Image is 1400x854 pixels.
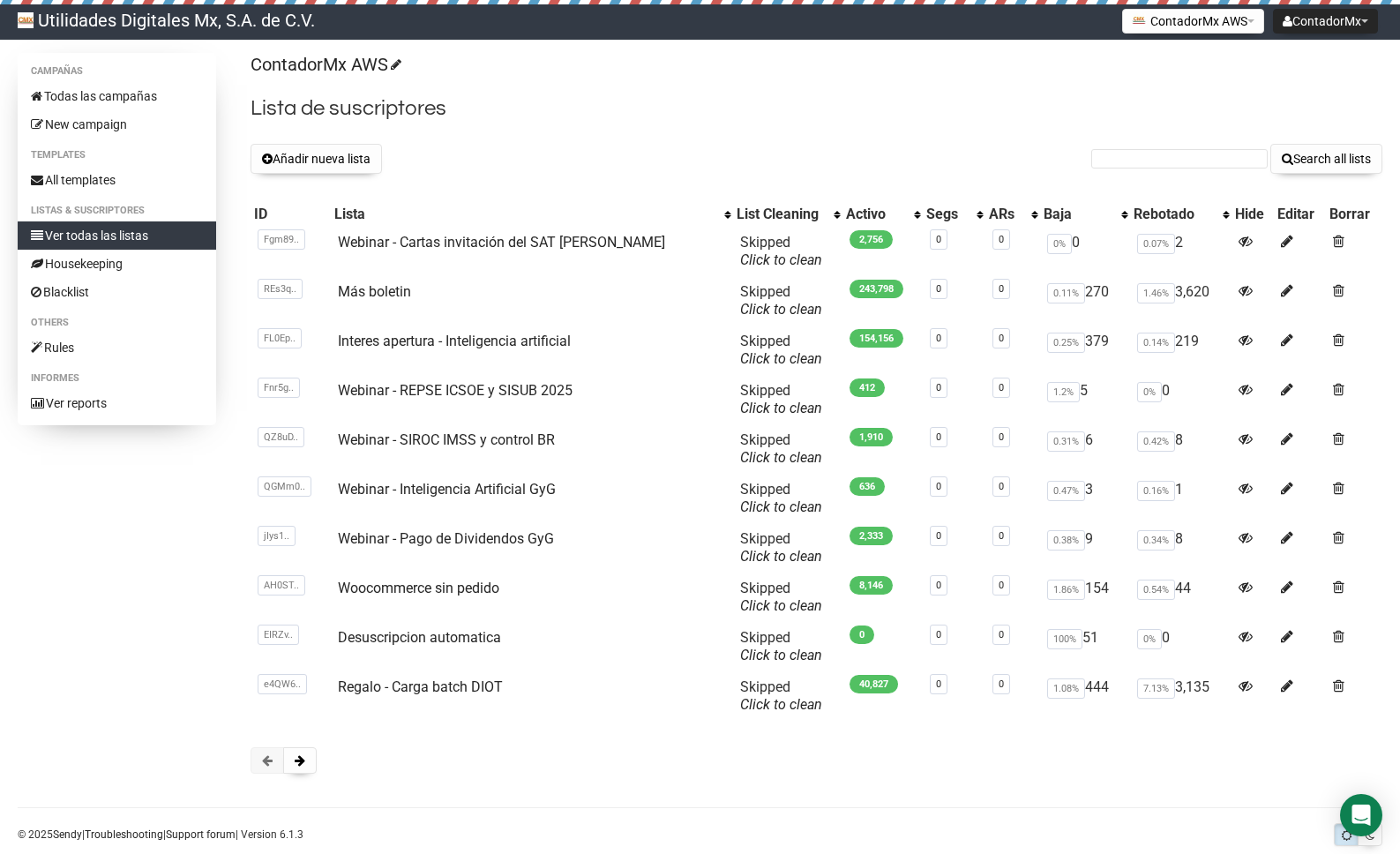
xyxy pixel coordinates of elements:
p: © 2025 | | | Version 6.1.3 [18,825,303,844]
td: 9 [1040,523,1129,573]
span: 2,333 [850,527,893,545]
td: 3 [1040,474,1129,523]
a: 0 [999,382,1004,393]
span: 40,827 [850,675,898,693]
span: 7.13% [1137,678,1175,699]
li: Campañas [18,61,216,82]
td: 0 [1040,227,1129,276]
span: 0.16% [1137,481,1175,501]
span: 0% [1137,629,1162,649]
a: Click to clean [740,449,822,466]
span: 100% [1047,629,1082,649]
span: Skipped [740,333,822,367]
span: QZ8uD.. [258,427,304,447]
a: Click to clean [740,400,822,416]
a: Click to clean [740,251,822,268]
span: EIRZv.. [258,625,299,645]
span: 243,798 [850,280,903,298]
a: Webinar - Inteligencia Artificial GyG [338,481,556,498]
span: 0 [850,626,874,644]
div: Baja [1044,206,1112,223]
a: 0 [936,382,941,393]
span: Skipped [740,382,822,416]
td: 6 [1040,424,1129,474]
th: Segs: No sort applied, activate to apply an ascending sort [923,202,985,227]
li: Informes [18,368,216,389]
th: Baja: No sort applied, activate to apply an ascending sort [1040,202,1129,227]
span: REs3q.. [258,279,303,299]
span: Skipped [740,678,822,713]
span: e4QW6.. [258,674,307,694]
th: Rebotado: No sort applied, activate to apply an ascending sort [1130,202,1232,227]
span: 0.14% [1137,333,1175,353]
a: Click to clean [740,696,822,713]
a: All templates [18,166,216,194]
span: QGMm0.. [258,476,311,497]
a: Woocommerce sin pedido [338,580,499,596]
span: 0.11% [1047,283,1085,303]
a: Todas las campañas [18,82,216,110]
img: favicons [1132,13,1146,27]
a: ContadorMx AWS [251,54,399,75]
button: Añadir nueva lista [251,144,382,174]
a: Interes apertura - Inteligencia artificial [338,333,571,349]
span: 0.31% [1047,431,1085,452]
th: Borrar: No sort applied, sorting is disabled [1326,202,1382,227]
div: List Cleaning [737,206,825,223]
a: Webinar - SIROC IMSS y control BR [338,431,555,448]
td: 219 [1130,326,1232,375]
span: 1.2% [1047,382,1080,402]
td: 379 [1040,326,1129,375]
td: 8 [1130,523,1232,573]
span: 2,756 [850,230,893,249]
div: ID [254,206,327,223]
th: Hide: No sort applied, sorting is disabled [1232,202,1274,227]
a: 0 [936,481,941,492]
a: Click to clean [740,548,822,565]
span: 0.54% [1137,580,1175,600]
div: Editar [1277,206,1322,223]
a: 0 [999,333,1004,344]
td: 3,135 [1130,671,1232,721]
a: 0 [936,283,941,295]
a: Click to clean [740,350,822,367]
span: Fnr5g.. [258,378,300,398]
span: 8,146 [850,576,893,595]
a: 0 [999,629,1004,640]
span: Skipped [740,234,822,268]
div: Hide [1235,206,1270,223]
span: Skipped [740,481,822,515]
button: Search all lists [1270,144,1382,174]
img: 214e50dfb8bad0c36716e81a4a6f82d2 [18,12,34,28]
span: 0.25% [1047,333,1085,353]
a: Más boletin [338,283,411,300]
span: Skipped [740,431,822,466]
a: Click to clean [740,498,822,515]
td: 0 [1130,375,1232,424]
a: 0 [936,530,941,542]
td: 1 [1130,474,1232,523]
a: Support forum [166,828,236,841]
div: Open Intercom Messenger [1340,794,1382,836]
td: 8 [1130,424,1232,474]
a: 0 [999,431,1004,443]
span: 0% [1137,382,1162,402]
span: Skipped [740,283,822,318]
a: Blacklist [18,278,216,306]
span: 1.08% [1047,678,1085,699]
span: 412 [850,378,885,397]
td: 154 [1040,573,1129,622]
a: 0 [936,333,941,344]
span: 0.42% [1137,431,1175,452]
a: Housekeeping [18,250,216,278]
a: 0 [936,580,941,591]
td: 44 [1130,573,1232,622]
a: Webinar - Pago de Dividendos GyG [338,530,554,547]
a: Webinar - Cartas invitación del SAT [PERSON_NAME] [338,234,665,251]
a: Ver reports [18,389,216,417]
th: Lista: No sort applied, activate to apply an ascending sort [331,202,733,227]
a: 0 [936,431,941,443]
th: Activo: No sort applied, activate to apply an ascending sort [842,202,923,227]
span: 0.47% [1047,481,1085,501]
span: Skipped [740,530,822,565]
